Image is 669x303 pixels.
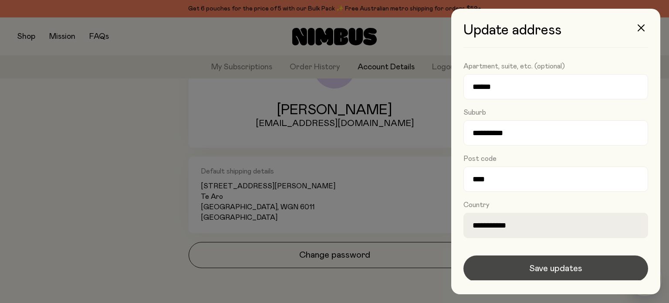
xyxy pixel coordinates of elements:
label: Country [463,201,490,209]
button: Save updates [463,255,648,282]
label: Suburb [463,108,486,117]
span: Save updates [529,262,582,275]
label: Apartment, suite, etc. (optional) [463,62,565,71]
label: Post code [463,154,497,163]
h3: Update address [463,23,648,48]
